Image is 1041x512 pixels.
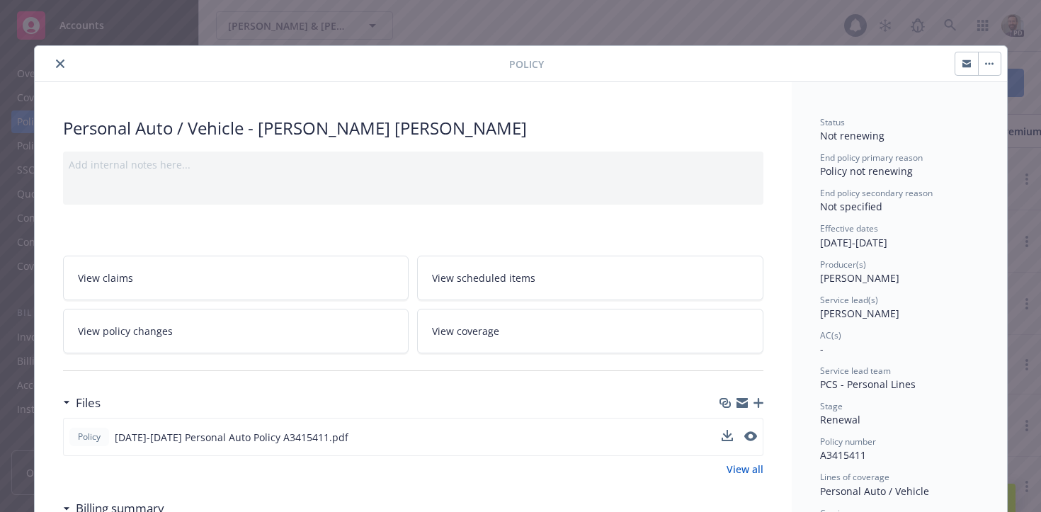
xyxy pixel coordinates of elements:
span: Service lead(s) [820,294,878,306]
span: [PERSON_NAME] [820,271,899,285]
button: download file [722,430,733,445]
span: View claims [78,271,133,285]
button: preview file [744,430,757,445]
a: View policy changes [63,309,409,353]
div: Add internal notes here... [69,157,758,172]
span: Policy [75,431,103,443]
span: Policy number [820,436,876,448]
span: [DATE]-[DATE] Personal Auto Policy A3415411.pdf [115,430,348,445]
span: Not renewing [820,129,884,142]
span: End policy primary reason [820,152,923,164]
div: Personal Auto / Vehicle [820,484,979,499]
span: Effective dates [820,222,878,234]
button: download file [722,430,733,441]
a: View all [727,462,763,477]
span: View policy changes [78,324,173,339]
button: preview file [744,431,757,441]
h3: Files [76,394,101,412]
span: PCS - Personal Lines [820,377,916,391]
span: Status [820,116,845,128]
span: Not specified [820,200,882,213]
span: Renewal [820,413,860,426]
div: Personal Auto / Vehicle - [PERSON_NAME] [PERSON_NAME] [63,116,763,140]
a: View scheduled items [417,256,763,300]
a: View coverage [417,309,763,353]
div: Files [63,394,101,412]
button: close [52,55,69,72]
span: Producer(s) [820,258,866,271]
span: View coverage [432,324,499,339]
span: A3415411 [820,448,866,462]
span: Policy [509,57,544,72]
a: View claims [63,256,409,300]
span: [PERSON_NAME] [820,307,899,320]
span: - [820,342,824,355]
div: [DATE] - [DATE] [820,222,979,249]
span: End policy secondary reason [820,187,933,199]
span: AC(s) [820,329,841,341]
span: Service lead team [820,365,891,377]
span: Policy not renewing [820,164,913,178]
span: Stage [820,400,843,412]
span: View scheduled items [432,271,535,285]
span: Lines of coverage [820,471,889,483]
